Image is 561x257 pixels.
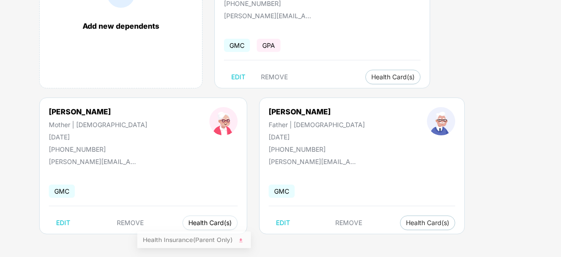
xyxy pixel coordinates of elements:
div: Add new dependents [49,21,193,31]
div: [DATE] [49,133,147,141]
div: Mother | [DEMOGRAPHIC_DATA] [49,121,147,128]
span: EDIT [231,73,245,81]
div: [PHONE_NUMBER] [269,145,365,153]
img: profileImage [209,107,238,135]
span: REMOVE [335,219,362,226]
span: REMOVE [117,219,144,226]
div: [PERSON_NAME] [269,107,365,116]
button: Health Card(s) [182,216,238,230]
div: Father | [DEMOGRAPHIC_DATA] [269,121,365,128]
button: REMOVE [254,70,295,84]
img: svg+xml;base64,PHN2ZyB4bWxucz0iaHR0cDovL3d3dy53My5vcmcvMjAwMC9zdmciIHhtbG5zOnhsaW5rPSJodHRwOi8vd3... [236,236,245,246]
span: GMC [269,185,295,198]
button: EDIT [49,216,78,230]
img: profileImage [427,107,455,135]
div: [PERSON_NAME][EMAIL_ADDRESS][PERSON_NAME][DOMAIN_NAME] [49,158,140,165]
span: Health Card(s) [406,221,449,225]
span: REMOVE [261,73,288,81]
span: GPA [257,39,280,52]
button: REMOVE [328,216,369,230]
div: [PERSON_NAME][EMAIL_ADDRESS][PERSON_NAME][DOMAIN_NAME] [269,158,360,165]
div: [DATE] [269,133,365,141]
button: EDIT [224,70,253,84]
span: Health Card(s) [188,221,232,225]
span: Health Card(s) [371,75,415,79]
span: GMC [224,39,250,52]
div: [PERSON_NAME][EMAIL_ADDRESS][PERSON_NAME][DOMAIN_NAME] [224,12,315,20]
button: Health Card(s) [365,70,421,84]
button: EDIT [269,216,297,230]
div: [PHONE_NUMBER] [49,145,147,153]
button: Health Card(s) [400,216,455,230]
span: EDIT [56,219,70,226]
div: [PERSON_NAME] [49,107,147,116]
span: GMC [49,185,75,198]
button: REMOVE [109,216,151,230]
span: Health Insurance(Parent Only) [143,236,245,246]
span: EDIT [276,219,290,226]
